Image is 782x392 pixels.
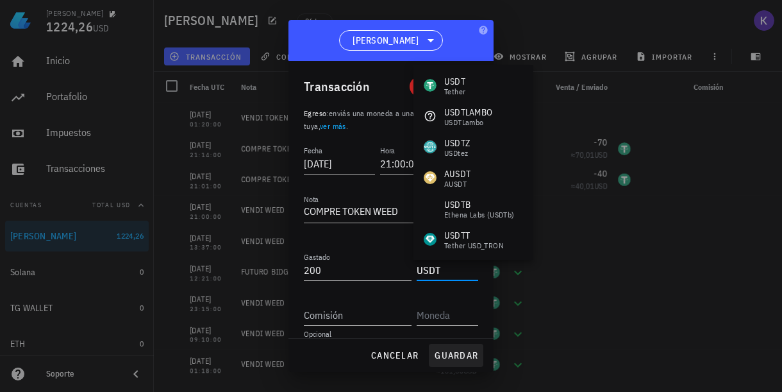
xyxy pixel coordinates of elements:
div: aUSDT [444,180,470,188]
div: AUSDT [444,167,470,180]
div: USDTLAMBO [444,106,492,119]
div: Tether [444,88,465,96]
div: Transacción [304,76,370,97]
span: cancelar [370,350,419,361]
button: cancelar [365,344,424,367]
p: : [304,107,478,133]
div: USDT [444,75,465,88]
button: guardar [429,344,483,367]
div: Tether USD_TRON [444,242,504,250]
div: USDtez [444,149,470,157]
div: USDTT [444,229,504,242]
input: Moneda [417,305,476,325]
div: USDTZ [444,137,470,149]
label: Nota [304,194,319,204]
span: [PERSON_NAME] [353,34,419,47]
div: USDTT-icon [424,233,437,246]
span: Egreso [304,108,326,118]
div: AUSDT-icon [424,171,437,184]
div: USDTB-icon [424,202,437,215]
div: Ethena Labs (USDTb) [444,211,515,219]
span: guardar [434,350,478,361]
div: USDTLambo [444,119,492,126]
label: Fecha [304,146,322,155]
input: Moneda [417,260,476,280]
a: ver más [320,121,346,131]
div: USDTB [444,198,515,211]
div: Opcional [304,330,478,338]
span: enviás una moneda a una cuenta que no es tuya, . [304,108,474,131]
div: USDTZ-icon [424,141,437,153]
label: Hora [380,146,395,155]
div: USDT-icon [424,79,437,92]
label: Gastado [304,252,330,262]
